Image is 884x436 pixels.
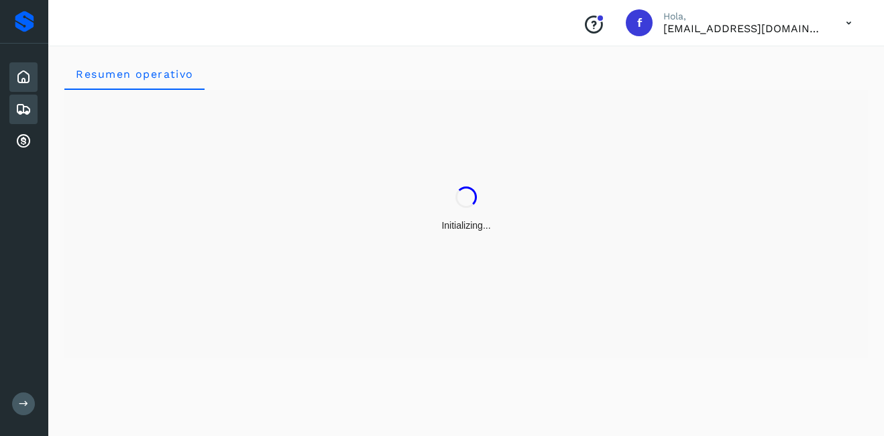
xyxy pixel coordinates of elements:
span: Resumen operativo [75,68,194,80]
div: Embarques [9,95,38,124]
p: facturacion@protransport.com.mx [663,22,824,35]
div: Cuentas por cobrar [9,127,38,156]
p: Hola, [663,11,824,22]
div: Inicio [9,62,38,92]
